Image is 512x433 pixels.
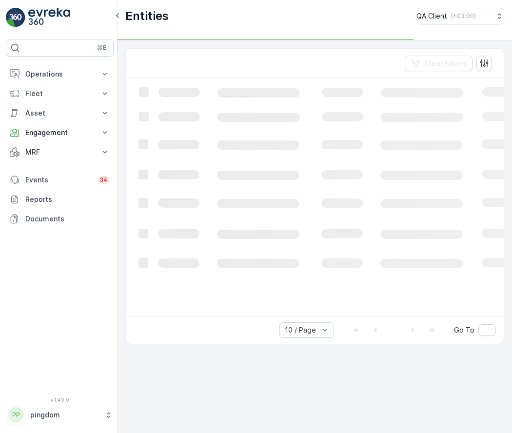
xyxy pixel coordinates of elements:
[30,410,100,420] p: pingdom
[416,11,447,21] p: QA Client
[6,190,114,209] a: Reports
[25,175,92,185] p: Events
[6,170,114,190] a: Events34
[424,59,467,68] p: Clear Filters
[416,8,504,24] button: QA Client(+03:00)
[405,56,473,71] button: Clear Filters
[6,397,114,403] span: v 1.49.0
[6,64,114,84] button: Operations
[6,123,114,142] button: Engagement
[451,12,476,20] p: ( +03:00 )
[6,405,114,425] button: PPpingdom
[25,214,110,224] p: Documents
[25,108,94,118] p: Asset
[25,147,94,157] p: MRF
[6,209,114,229] a: Documents
[25,195,110,204] p: Reports
[8,407,24,423] div: PP
[99,176,108,184] p: 34
[97,44,107,52] p: ⌘B
[28,8,70,27] img: logo_light-DOdMpM7g.png
[6,8,25,27] img: logo
[6,103,114,123] button: Asset
[454,325,474,335] span: Go To
[25,128,94,138] p: Engagement
[125,8,169,24] p: Entities
[6,142,114,162] button: MRF
[25,89,94,98] p: Fleet
[6,84,114,103] button: Fleet
[25,69,94,79] p: Operations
